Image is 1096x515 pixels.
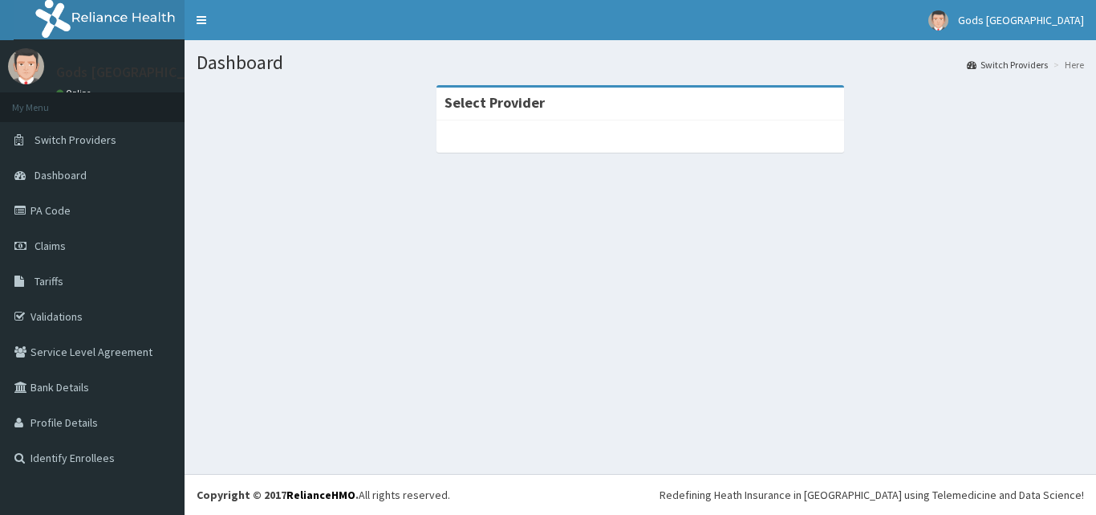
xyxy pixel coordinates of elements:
span: Switch Providers [35,133,116,147]
footer: All rights reserved. [185,474,1096,515]
div: Redefining Heath Insurance in [GEOGRAPHIC_DATA] using Telemedicine and Data Science! [660,487,1084,503]
li: Here [1049,58,1084,72]
img: User Image [8,48,44,84]
span: Claims [35,239,66,253]
span: Dashboard [35,168,87,182]
span: Gods [GEOGRAPHIC_DATA] [958,13,1084,27]
span: Tariffs [35,274,63,288]
a: Switch Providers [967,58,1048,72]
h1: Dashboard [197,52,1084,73]
img: User Image [928,10,948,31]
a: Online [56,88,95,99]
p: Gods [GEOGRAPHIC_DATA] [56,65,223,80]
a: RelianceHMO [286,488,355,502]
strong: Select Provider [444,93,545,112]
strong: Copyright © 2017 . [197,488,359,502]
